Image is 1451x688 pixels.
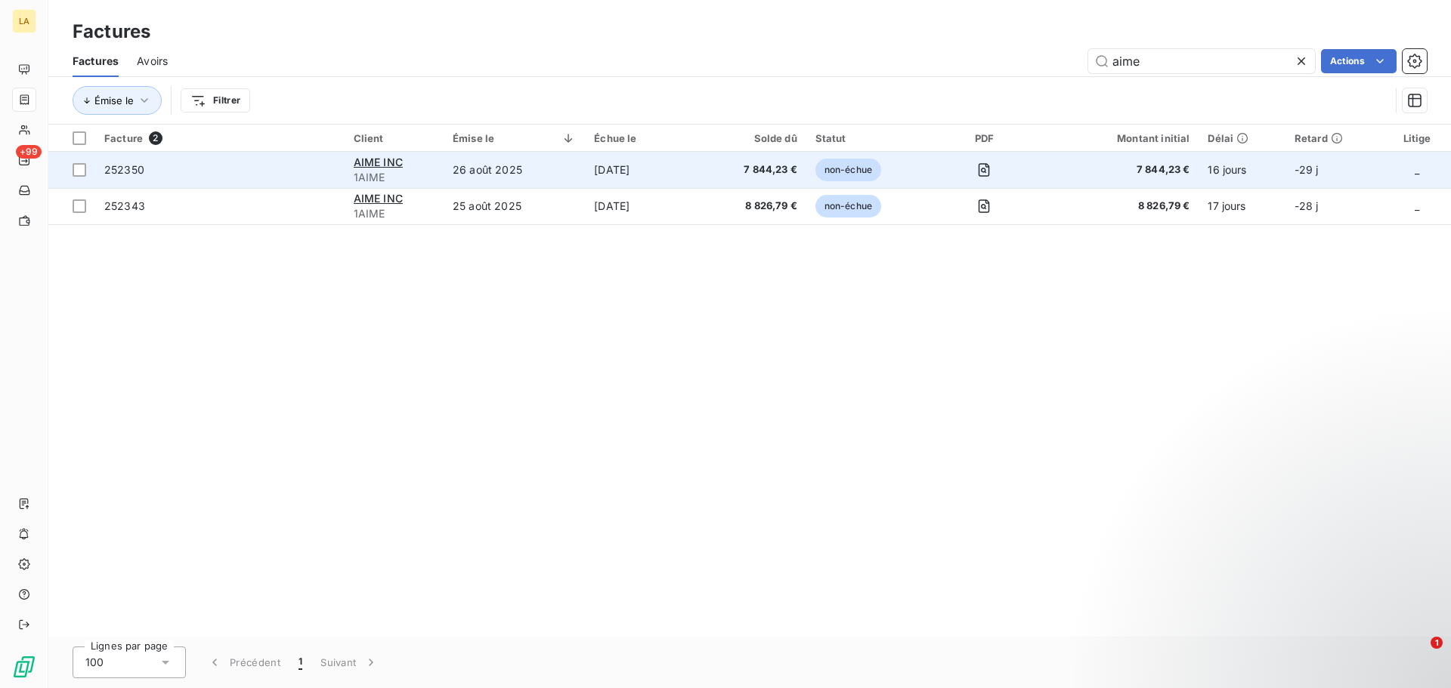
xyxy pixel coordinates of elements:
span: 7 844,23 € [1047,162,1190,177]
button: Précédent [198,646,289,678]
div: Litige [1392,132,1442,144]
span: +99 [16,145,42,159]
span: non-échue [815,159,881,181]
button: 1 [289,646,311,678]
div: Échue le [594,132,691,144]
div: PDF [939,132,1029,144]
button: Filtrer [181,88,250,113]
span: 252350 [104,163,144,176]
img: Logo LeanPay [12,655,36,679]
span: 100 [85,655,104,670]
td: 16 jours [1199,152,1285,188]
span: _ [1415,163,1419,176]
span: Facture [104,132,143,144]
span: AIME INC [354,192,403,205]
iframe: Intercom live chat [1400,637,1436,673]
td: 17 jours [1199,188,1285,224]
span: Avoirs [137,54,168,69]
button: Suivant [311,646,388,678]
span: -29 j [1295,163,1319,176]
div: Statut [815,132,921,144]
span: 8 826,79 € [710,199,797,214]
span: 1AIME [354,206,435,221]
iframe: Intercom notifications message [1149,541,1451,647]
div: Délai [1208,132,1276,144]
button: Émise le [73,86,162,115]
div: Client [354,132,435,144]
span: 1AIME [354,170,435,185]
td: 25 août 2025 [444,188,585,224]
td: 26 août 2025 [444,152,585,188]
span: 1 [299,655,302,670]
span: 8 826,79 € [1047,199,1190,214]
span: Émise le [94,94,134,106]
span: 1 [1431,637,1443,649]
td: [DATE] [585,152,701,188]
span: 2 [149,131,162,145]
div: Retard [1295,132,1374,144]
div: Émise le [453,132,576,144]
div: LA [12,9,36,33]
div: Montant initial [1047,132,1190,144]
span: Factures [73,54,119,69]
span: _ [1415,199,1419,212]
span: 7 844,23 € [710,162,797,177]
h3: Factures [73,18,150,45]
span: -28 j [1295,199,1319,212]
input: Rechercher [1088,49,1315,73]
div: Solde dû [710,132,797,144]
span: AIME INC [354,156,403,168]
button: Actions [1321,49,1397,73]
td: [DATE] [585,188,701,224]
span: 252343 [104,199,145,212]
span: non-échue [815,195,881,218]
